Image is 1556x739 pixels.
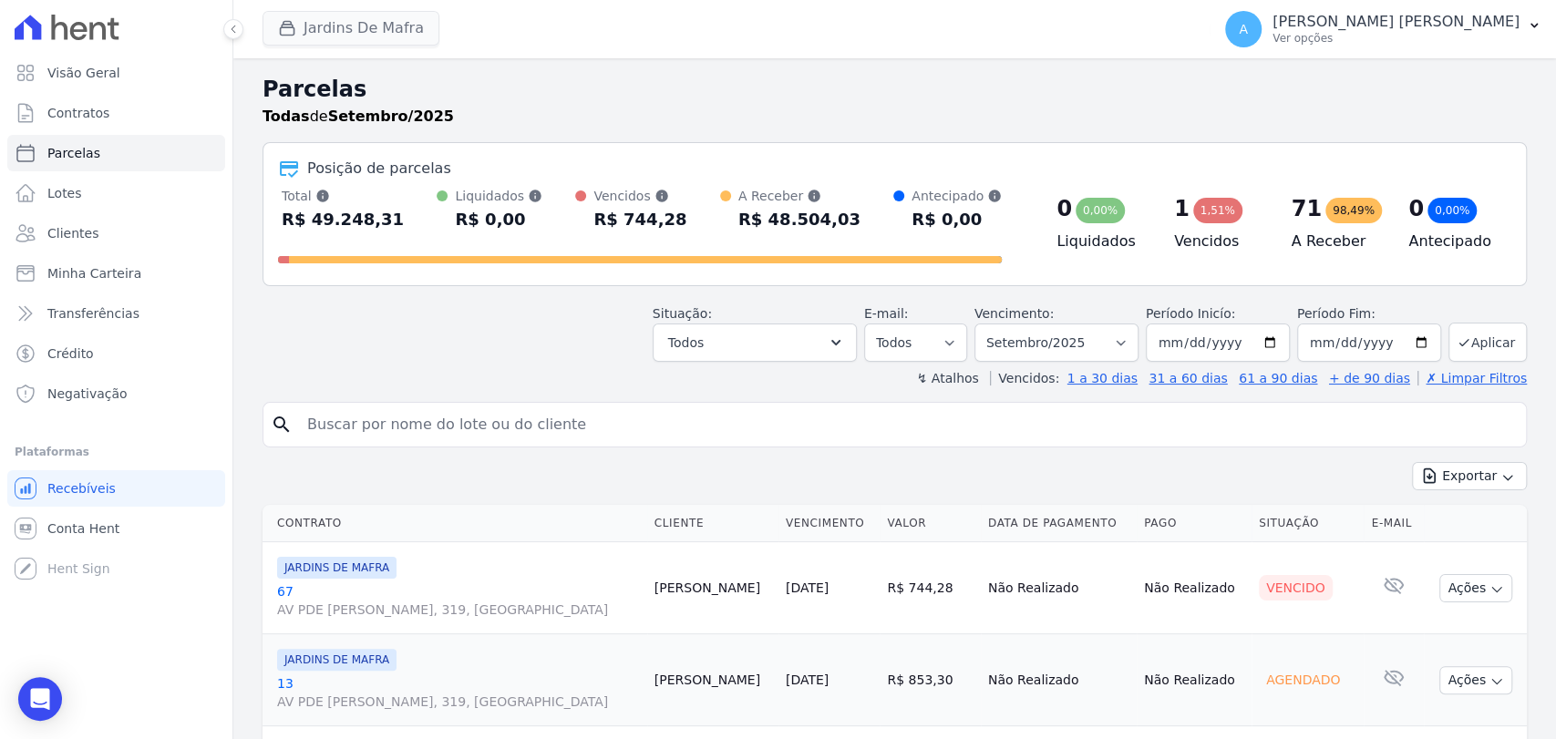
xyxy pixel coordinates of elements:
p: de [263,106,454,128]
span: Lotes [47,184,82,202]
a: Visão Geral [7,55,225,91]
span: Parcelas [47,144,100,162]
a: Clientes [7,215,225,251]
a: Transferências [7,295,225,332]
p: Ver opções [1273,31,1520,46]
label: E-mail: [864,306,909,321]
button: Exportar [1412,462,1527,490]
td: Não Realizado [981,634,1137,726]
a: Conta Hent [7,510,225,547]
div: 0 [1056,194,1072,223]
span: Todos [668,332,704,354]
div: Agendado [1259,667,1347,693]
span: Visão Geral [47,64,120,82]
a: ✗ Limpar Filtros [1417,371,1527,385]
button: Ações [1439,666,1512,694]
span: Conta Hent [47,519,119,538]
div: R$ 49.248,31 [282,205,404,234]
span: JARDINS DE MAFRA [277,649,397,671]
a: [DATE] [786,580,829,595]
h4: A Receber [1292,231,1380,252]
a: Recebíveis [7,470,225,507]
i: search [271,414,293,436]
div: Vencidos [593,187,686,205]
a: Crédito [7,335,225,372]
h4: Vencidos [1174,231,1262,252]
th: Valor [880,505,980,542]
th: Pago [1137,505,1252,542]
button: Todos [653,323,857,362]
span: Minha Carteira [47,264,141,282]
a: Lotes [7,175,225,211]
td: R$ 853,30 [880,634,980,726]
div: A Receber [738,187,860,205]
div: 0 [1408,194,1424,223]
div: 98,49% [1325,198,1382,223]
div: Vencido [1259,575,1333,600]
span: Negativação [47,385,128,403]
span: AV PDE [PERSON_NAME], 319, [GEOGRAPHIC_DATA] [277,600,640,619]
td: Não Realizado [981,542,1137,634]
div: Total [282,187,404,205]
a: Contratos [7,95,225,131]
div: 0,00% [1076,198,1125,223]
td: R$ 744,28 [880,542,980,634]
a: 31 a 60 dias [1149,371,1227,385]
div: Open Intercom Messenger [18,677,62,721]
td: Não Realizado [1137,634,1252,726]
th: Cliente [647,505,778,542]
span: AV PDE [PERSON_NAME], 319, [GEOGRAPHIC_DATA] [277,693,640,711]
label: Vencidos: [990,371,1059,385]
th: E-mail [1364,505,1424,542]
h4: Antecipado [1408,231,1497,252]
div: 71 [1292,194,1322,223]
div: Antecipado [912,187,1002,205]
button: A [PERSON_NAME] [PERSON_NAME] Ver opções [1211,4,1556,55]
a: Parcelas [7,135,225,171]
button: Jardins De Mafra [263,11,439,46]
span: JARDINS DE MAFRA [277,557,397,579]
div: Posição de parcelas [307,158,451,180]
label: Vencimento: [974,306,1054,321]
td: Não Realizado [1137,542,1252,634]
h4: Liquidados [1056,231,1145,252]
a: Negativação [7,375,225,412]
a: + de 90 dias [1329,371,1410,385]
input: Buscar por nome do lote ou do cliente [296,406,1519,443]
label: Período Inicío: [1146,306,1235,321]
span: A [1239,23,1248,36]
label: Situação: [653,306,712,321]
div: 0,00% [1427,198,1477,223]
th: Situação [1252,505,1365,542]
strong: Setembro/2025 [328,108,454,125]
td: [PERSON_NAME] [647,634,778,726]
a: 67AV PDE [PERSON_NAME], 319, [GEOGRAPHIC_DATA] [277,582,640,619]
label: ↯ Atalhos [916,371,978,385]
div: Plataformas [15,441,218,463]
th: Data de Pagamento [981,505,1137,542]
button: Ações [1439,574,1512,602]
th: Vencimento [778,505,881,542]
span: Clientes [47,224,98,242]
label: Período Fim: [1297,304,1441,323]
a: [DATE] [786,672,829,687]
div: R$ 0,00 [912,205,1002,234]
a: 61 a 90 dias [1239,371,1317,385]
h2: Parcelas [263,73,1527,106]
span: Contratos [47,104,109,122]
p: [PERSON_NAME] [PERSON_NAME] [1273,13,1520,31]
strong: Todas [263,108,310,125]
th: Contrato [263,505,647,542]
span: Recebíveis [47,479,116,498]
div: R$ 744,28 [593,205,686,234]
a: 13AV PDE [PERSON_NAME], 319, [GEOGRAPHIC_DATA] [277,674,640,711]
span: Crédito [47,344,94,363]
td: [PERSON_NAME] [647,542,778,634]
button: Aplicar [1448,323,1527,362]
div: 1 [1174,194,1190,223]
div: Liquidados [455,187,542,205]
a: 1 a 30 dias [1067,371,1138,385]
div: 1,51% [1193,198,1242,223]
div: R$ 0,00 [455,205,542,234]
span: Transferências [47,304,139,323]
